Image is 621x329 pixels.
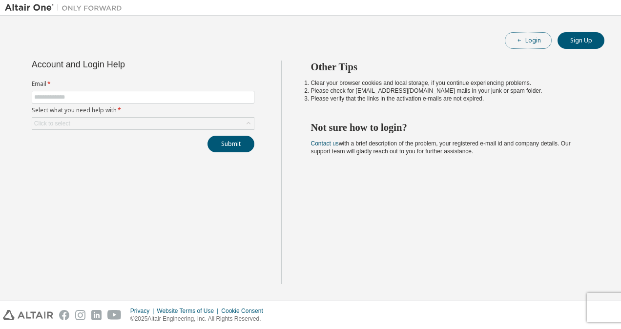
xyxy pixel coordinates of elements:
[59,310,69,320] img: facebook.svg
[3,310,53,320] img: altair_logo.svg
[221,307,269,315] div: Cookie Consent
[157,307,221,315] div: Website Terms of Use
[5,3,127,13] img: Altair One
[75,310,85,320] img: instagram.svg
[34,120,70,127] div: Click to select
[311,61,587,73] h2: Other Tips
[311,87,587,95] li: Please check for [EMAIL_ADDRESS][DOMAIN_NAME] mails in your junk or spam folder.
[32,106,254,114] label: Select what you need help with
[311,140,339,147] a: Contact us
[311,95,587,103] li: Please verify that the links in the activation e-mails are not expired.
[207,136,254,152] button: Submit
[558,32,604,49] button: Sign Up
[311,121,587,134] h2: Not sure how to login?
[107,310,122,320] img: youtube.svg
[505,32,552,49] button: Login
[91,310,102,320] img: linkedin.svg
[32,61,210,68] div: Account and Login Help
[311,79,587,87] li: Clear your browser cookies and local storage, if you continue experiencing problems.
[32,118,254,129] div: Click to select
[130,307,157,315] div: Privacy
[311,140,571,155] span: with a brief description of the problem, your registered e-mail id and company details. Our suppo...
[32,80,254,88] label: Email
[130,315,269,323] p: © 2025 Altair Engineering, Inc. All Rights Reserved.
